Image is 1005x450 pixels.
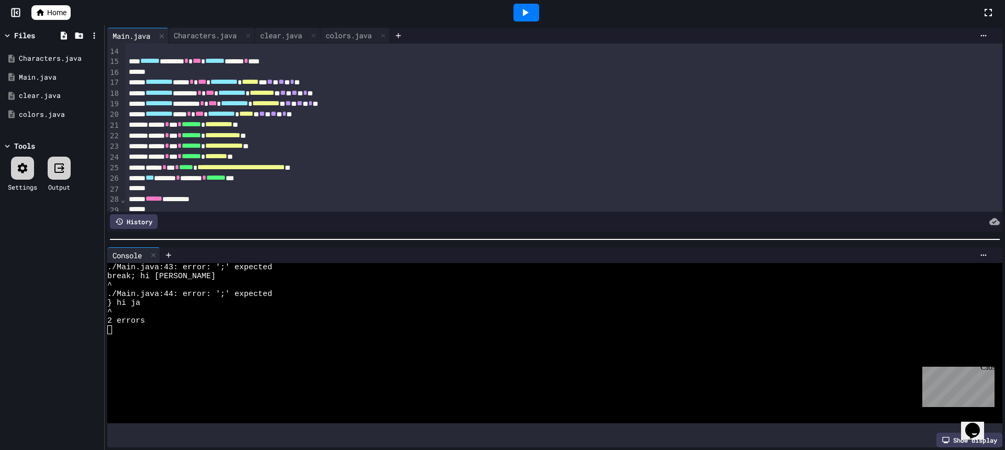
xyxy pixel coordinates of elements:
div: Tools [14,140,35,151]
div: clear.java [19,91,100,101]
a: Home [31,5,71,20]
div: Chat with us now!Close [4,4,72,67]
div: Output [48,182,70,192]
iframe: chat widget [961,408,995,440]
div: Main.java [19,72,100,83]
div: colors.java [19,109,100,120]
div: Files [14,30,35,41]
div: Characters.java [19,53,100,64]
div: Settings [8,182,37,192]
span: Home [47,7,66,18]
iframe: chat widget [918,363,995,407]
